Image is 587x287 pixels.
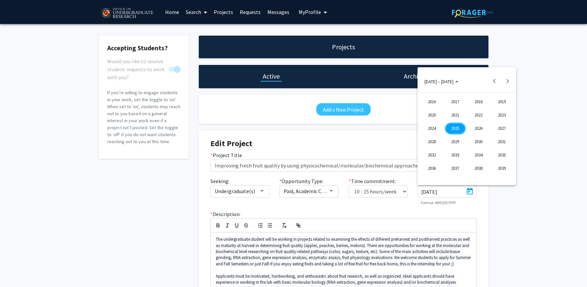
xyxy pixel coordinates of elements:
[422,149,442,161] div: 2032
[468,136,489,148] div: 2030
[491,149,512,161] div: 2035
[422,96,442,108] div: 2016
[468,149,489,161] div: 2034
[501,75,514,88] button: Next 24 years
[467,109,490,122] button: 2022
[467,122,490,135] button: 2026
[420,109,443,122] button: 2020
[425,79,453,85] span: [DATE] – [DATE]
[445,123,466,135] div: 2025
[443,95,467,109] button: 2017
[419,75,464,88] button: Choose date
[445,162,466,174] div: 2037
[490,109,513,122] button: 2023
[420,122,443,135] button: 2024
[467,148,490,162] button: 2034
[467,95,490,109] button: 2018
[490,122,513,135] button: 2027
[445,96,466,108] div: 2017
[445,149,466,161] div: 2033
[420,135,443,148] button: 2028
[422,109,442,121] div: 2020
[445,136,466,148] div: 2029
[491,109,512,121] div: 2023
[490,135,513,148] button: 2031
[443,148,467,162] button: 2033
[422,136,442,148] div: 2028
[445,109,466,121] div: 2021
[467,162,490,175] button: 2038
[491,96,512,108] div: 2019
[5,257,28,282] iframe: Chat
[420,148,443,162] button: 2032
[468,109,489,121] div: 2022
[488,75,501,88] button: Previous 24 years
[490,95,513,109] button: 2019
[443,135,467,148] button: 2029
[443,122,467,135] button: 2025
[491,123,512,135] div: 2027
[468,96,489,108] div: 2018
[490,148,513,162] button: 2035
[443,162,467,175] button: 2037
[420,162,443,175] button: 2036
[491,136,512,148] div: 2031
[467,135,490,148] button: 2030
[422,123,442,135] div: 2024
[490,162,513,175] button: 2039
[422,162,442,174] div: 2036
[468,162,489,174] div: 2038
[443,109,467,122] button: 2021
[491,162,512,174] div: 2039
[468,123,489,135] div: 2026
[420,95,443,109] button: 2016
